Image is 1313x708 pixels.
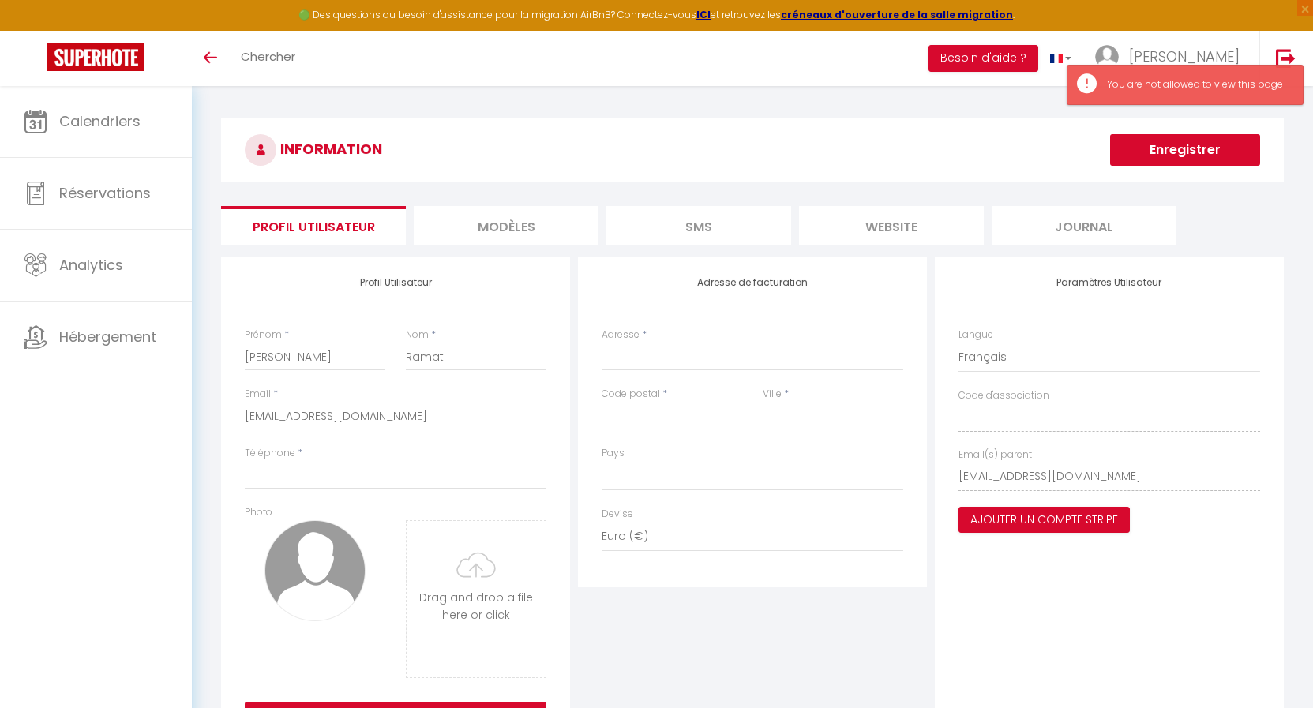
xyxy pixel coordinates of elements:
[958,388,1049,403] label: Code d'association
[245,505,272,520] label: Photo
[928,45,1038,72] button: Besoin d'aide ?
[958,277,1260,288] h4: Paramètres Utilisateur
[602,507,633,522] label: Devise
[1129,47,1240,66] span: [PERSON_NAME]
[59,327,156,347] span: Hébergement
[1095,45,1119,69] img: ...
[992,206,1176,245] li: Journal
[1276,48,1296,68] img: logout
[799,206,984,245] li: website
[958,507,1130,534] button: Ajouter un compte Stripe
[229,31,307,86] a: Chercher
[781,8,1013,21] a: créneaux d'ouverture de la salle migration
[221,118,1284,182] h3: INFORMATION
[1083,31,1259,86] a: ... [PERSON_NAME]
[1107,77,1287,92] div: You are not allowed to view this page
[602,277,903,288] h4: Adresse de facturation
[696,8,711,21] a: ICI
[47,43,144,71] img: Super Booking
[59,183,151,203] span: Réservations
[1110,134,1260,166] button: Enregistrer
[606,206,791,245] li: SMS
[763,387,782,402] label: Ville
[241,48,295,65] span: Chercher
[414,206,598,245] li: MODÈLES
[59,255,123,275] span: Analytics
[245,328,282,343] label: Prénom
[59,111,141,131] span: Calendriers
[245,387,271,402] label: Email
[406,328,429,343] label: Nom
[245,446,295,461] label: Téléphone
[602,387,660,402] label: Code postal
[602,328,640,343] label: Adresse
[958,448,1032,463] label: Email(s) parent
[958,328,993,343] label: Langue
[264,520,366,621] img: avatar.png
[245,277,546,288] h4: Profil Utilisateur
[221,206,406,245] li: Profil Utilisateur
[602,446,625,461] label: Pays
